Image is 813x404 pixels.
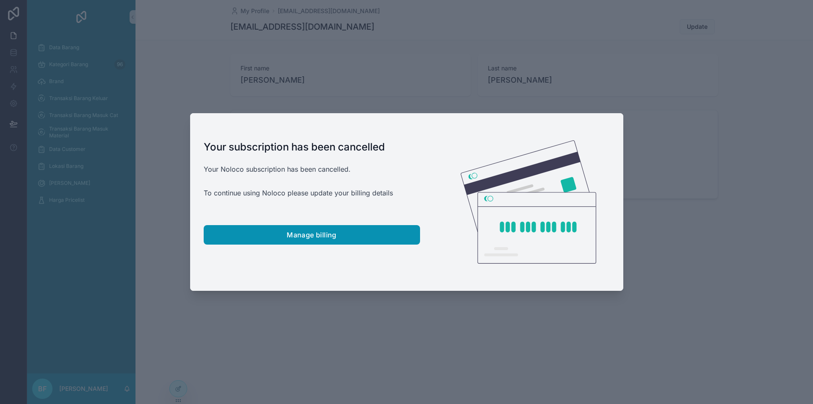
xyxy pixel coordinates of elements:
img: Credit card illustration [461,140,596,264]
h1: Your subscription has been cancelled [204,140,420,154]
button: Manage billing [204,225,420,245]
p: Your Noloco subscription has been cancelled. [204,164,420,174]
p: To continue using Noloco please update your billing details [204,188,420,198]
span: Manage billing [287,231,337,239]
